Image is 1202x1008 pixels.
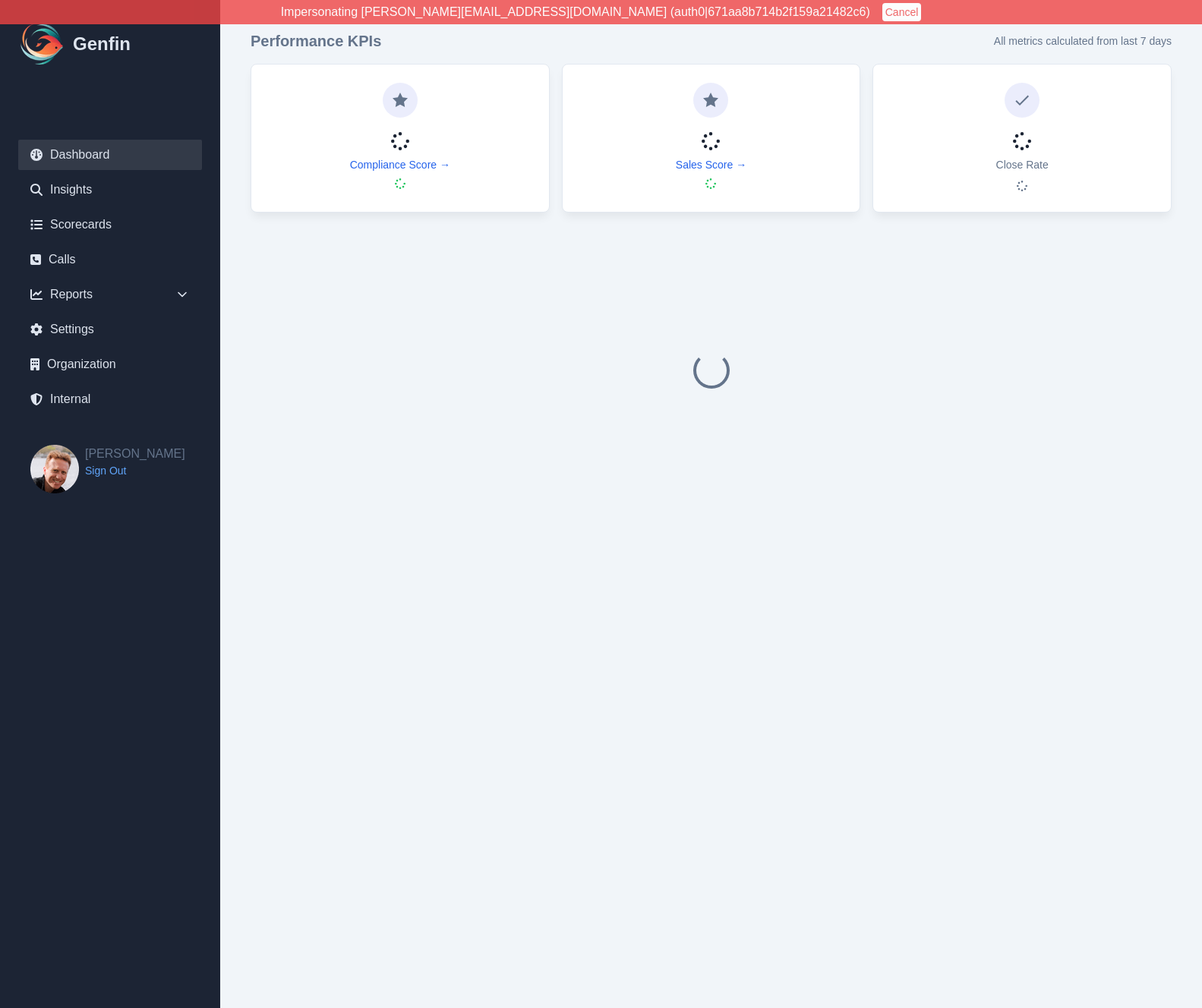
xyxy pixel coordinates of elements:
h3: Performance KPIs [251,30,381,52]
a: Calls [18,244,202,275]
p: All metrics calculated from last 7 days [994,33,1172,49]
a: Organization [18,349,202,380]
h1: Genfin [73,32,131,56]
a: Sign Out [85,463,185,478]
button: Cancel [882,3,922,21]
img: Logo [18,20,67,68]
a: Scorecards [18,209,202,240]
h2: [PERSON_NAME] [85,445,185,463]
a: Settings [18,314,202,345]
a: Sales Score → [676,157,746,172]
a: Internal [18,384,202,414]
a: Compliance Score → [350,157,450,172]
a: Insights [18,175,202,205]
p: Close Rate [996,157,1049,172]
div: Reports [18,279,202,310]
a: Dashboard [18,140,202,170]
img: Brian Dunagan [30,445,79,493]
